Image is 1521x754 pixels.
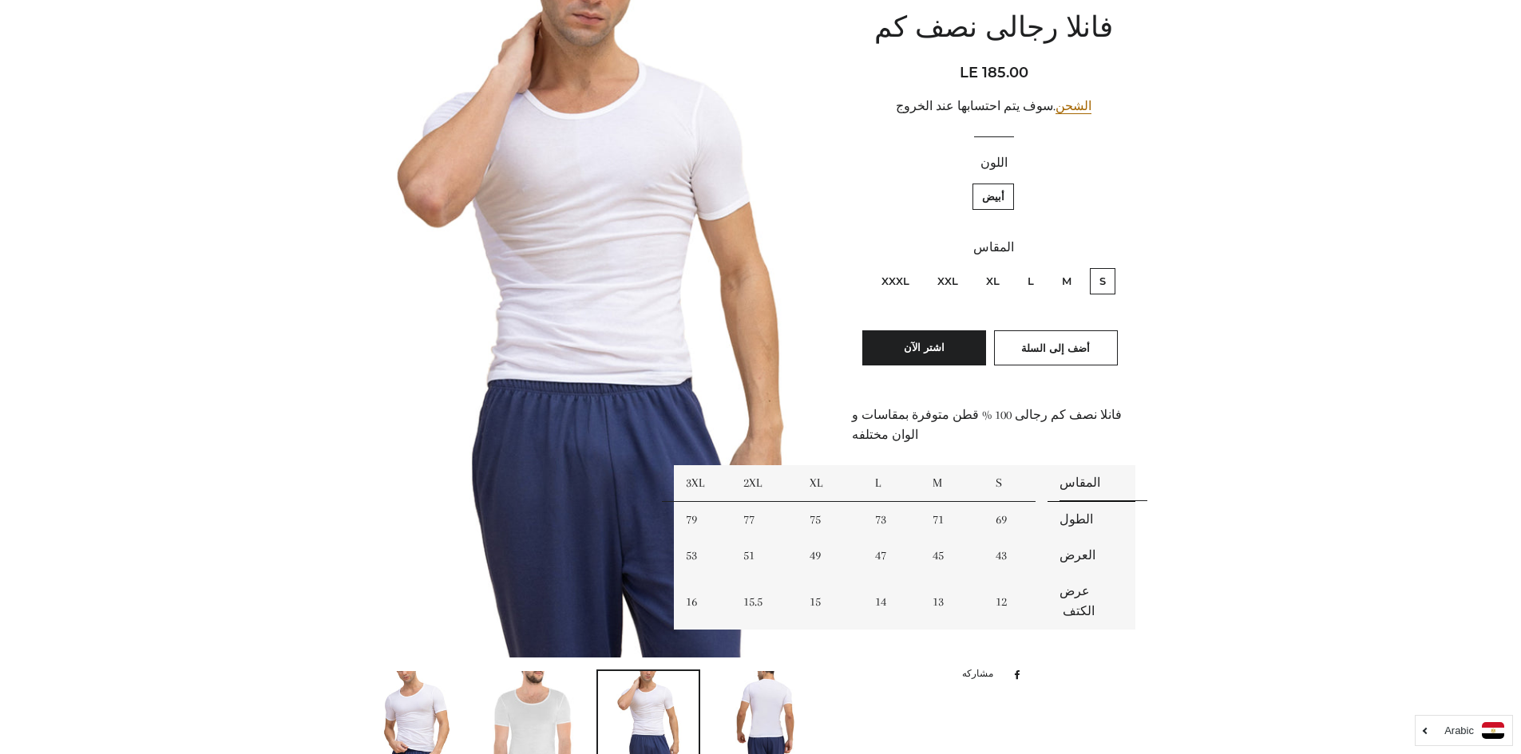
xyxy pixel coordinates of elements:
[798,538,864,574] td: 49
[1090,268,1115,294] label: S
[731,538,798,574] td: 51
[1444,725,1474,736] i: Arabic
[863,574,921,630] td: 14
[1048,465,1136,502] td: المقاس
[852,153,1135,173] label: اللون
[863,538,921,574] td: 47
[960,64,1028,81] span: LE 185.00
[984,502,1048,539] td: 69
[852,405,1135,445] p: فانلا نصف كم رجالى 100 % قطن متوفرة بمقاسات و الوان مختلفه
[798,502,864,539] td: 75
[1424,722,1504,739] a: Arabic
[863,465,921,502] td: L
[863,502,921,539] td: 73
[928,268,968,294] label: XXL
[862,330,986,365] button: اشتر الآن
[921,574,984,630] td: 13
[921,465,984,502] td: M
[798,465,864,502] td: XL
[674,538,731,574] td: 53
[1048,574,1136,630] td: عرض الكتف
[921,502,984,539] td: 71
[1048,502,1136,539] td: الطول
[972,184,1014,210] label: أبيض
[798,574,864,630] td: 15
[962,665,1001,683] span: مشاركه
[984,465,1048,502] td: S
[852,238,1135,258] label: المقاس
[1048,538,1136,574] td: العرض
[731,465,798,502] td: 2XL
[852,97,1135,116] div: .سوف يتم احتسابها عند الخروج
[976,268,1009,294] label: XL
[674,574,731,630] td: 16
[1052,268,1081,294] label: M
[984,538,1048,574] td: 43
[731,574,798,630] td: 15.5
[984,574,1048,630] td: 12
[872,268,919,294] label: XXXL
[1018,268,1044,294] label: L
[994,330,1118,365] button: أضف إلى السلة
[674,465,731,502] td: 3XL
[1021,341,1090,354] span: أضف إلى السلة
[921,538,984,574] td: 45
[1056,99,1091,114] a: الشحن
[852,10,1135,49] h1: فانلا رجالى نصف كم
[674,502,731,539] td: 79
[731,502,798,539] td: 77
